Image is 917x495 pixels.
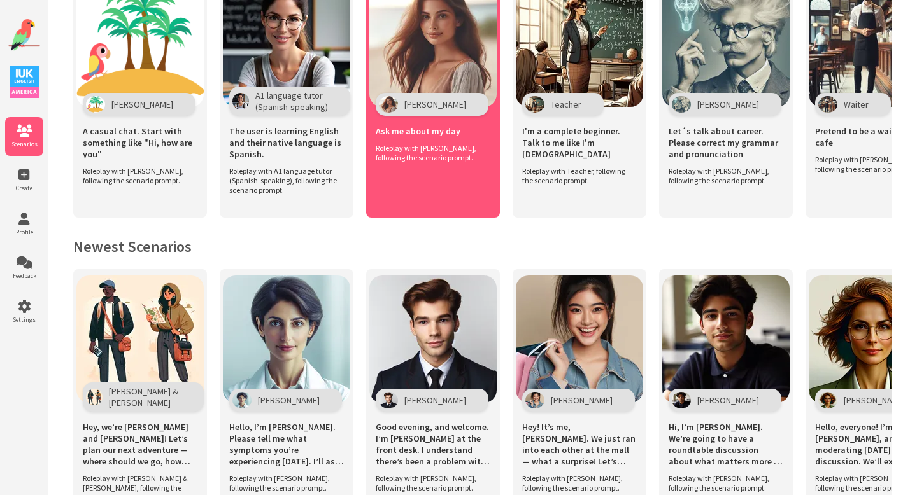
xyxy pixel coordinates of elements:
[669,166,777,185] span: Roleplay with [PERSON_NAME], following the scenario prompt.
[83,125,197,160] span: A casual chat. Start with something like "Hi, how are you"
[86,96,105,113] img: Character
[83,166,191,185] span: Roleplay with [PERSON_NAME], following the scenario prompt.
[404,394,466,406] span: [PERSON_NAME]
[376,125,460,137] span: Ask me about my day
[229,473,338,492] span: Roleplay with [PERSON_NAME], following the scenario prompt.
[229,125,344,160] span: The user is learning English and their native language is Spanish.
[522,421,637,467] span: Hey! It’s me, [PERSON_NAME]. We just ran into each other at the mall — what a surprise! Let’s cat...
[818,96,837,113] img: Character
[255,90,328,113] span: A1 language tutor (Spanish-speaking)
[516,275,643,403] img: Scenario Image
[551,394,613,406] span: [PERSON_NAME]
[369,275,497,403] img: Scenario Image
[73,237,892,256] h2: Newest Scenarios
[551,99,581,110] span: Teacher
[379,392,398,408] img: Character
[5,316,43,324] span: Settings
[10,66,39,98] img: IUK Logo
[83,421,197,467] span: Hey, we’re [PERSON_NAME] and [PERSON_NAME]! Let’s plan our next adventure — where should we go, h...
[5,272,43,280] span: Feedback
[5,228,43,236] span: Profile
[672,96,691,113] img: Character
[522,125,637,160] span: I'm a complete beginner. Talk to me like I'm [DEMOGRAPHIC_DATA]
[844,99,869,110] span: Waiter
[376,473,484,492] span: Roleplay with [PERSON_NAME], following the scenario prompt.
[76,275,204,403] img: Scenario Image
[379,96,398,113] img: Character
[818,392,837,408] img: Character
[525,392,544,408] img: Character
[111,99,173,110] span: [PERSON_NAME]
[258,394,320,406] span: [PERSON_NAME]
[376,421,490,467] span: Good evening, and welcome. I’m [PERSON_NAME] at the front desk. I understand there’s been a probl...
[223,275,350,403] img: Scenario Image
[669,125,783,160] span: Let´s talk about career. Please correct my grammar and pronunciation
[229,421,344,467] span: Hello, I’m [PERSON_NAME]. Please tell me what symptoms you’re experiencing [DATE]. I’ll ask you a...
[697,394,759,406] span: [PERSON_NAME]
[86,389,103,405] img: Character
[662,275,790,403] img: Scenario Image
[522,473,630,492] span: Roleplay with [PERSON_NAME], following the scenario prompt.
[404,99,466,110] span: [PERSON_NAME]
[522,166,630,185] span: Roleplay with Teacher, following the scenario prompt.
[669,421,783,467] span: Hi, I’m [PERSON_NAME]. We’re going to have a roundtable discussion about what matters more — educ...
[5,184,43,192] span: Create
[229,166,338,195] span: Roleplay with A1 language tutor (Spanish-speaking), following the scenario prompt.
[376,143,484,162] span: Roleplay with [PERSON_NAME], following the scenario prompt.
[232,392,252,408] img: Character
[844,394,906,406] span: [PERSON_NAME]
[672,392,691,408] img: Character
[8,19,40,51] img: Website Logo
[525,96,544,113] img: Character
[232,93,249,109] img: Character
[669,473,777,492] span: Roleplay with [PERSON_NAME], following the scenario prompt.
[109,386,181,408] span: [PERSON_NAME] & [PERSON_NAME]
[697,99,759,110] span: [PERSON_NAME]
[5,140,43,148] span: Scenarios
